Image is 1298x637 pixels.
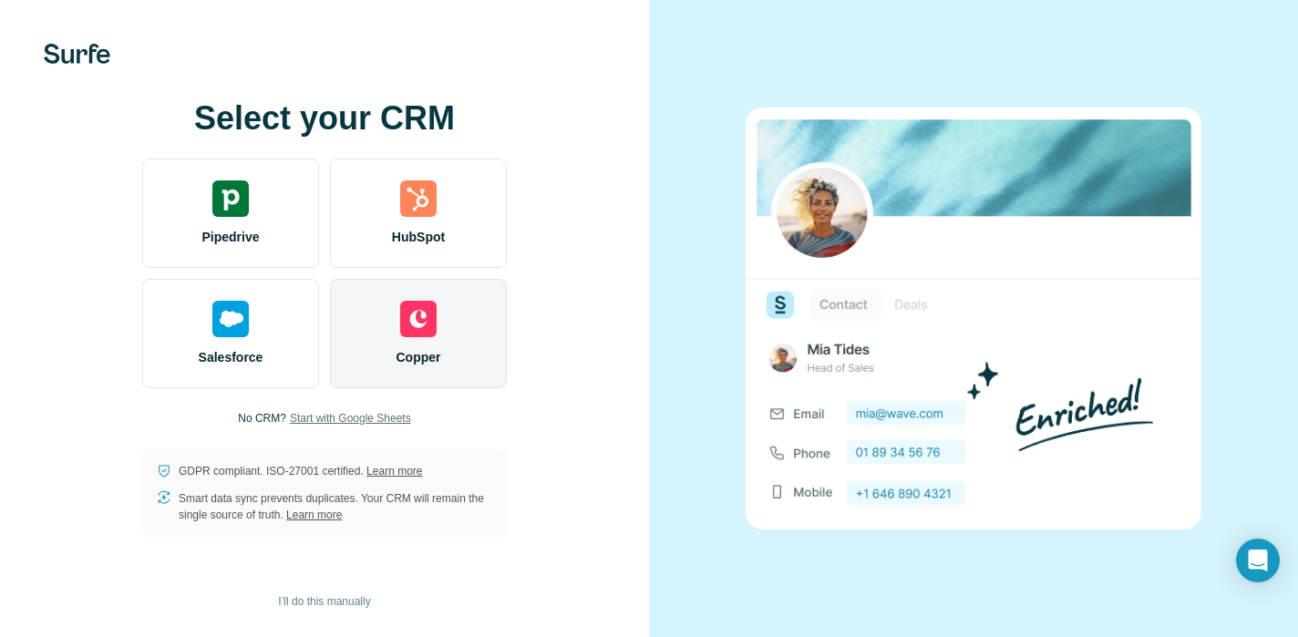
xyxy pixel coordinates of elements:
[278,593,370,610] span: I’ll do this manually
[392,228,445,246] span: HubSpot
[1236,539,1280,582] div: Open Intercom Messenger
[400,180,437,217] img: hubspot's logo
[201,228,259,246] span: Pipedrive
[746,108,1201,529] img: none image
[212,301,249,337] img: salesforce's logo
[179,463,422,479] p: GDPR compliant. ISO-27001 certified.
[366,465,422,478] a: Learn more
[199,348,263,366] span: Salesforce
[290,410,411,426] button: Start with Google Sheets
[400,301,437,337] img: copper's logo
[265,588,383,615] button: I’ll do this manually
[179,490,492,523] p: Smart data sync prevents duplicates. Your CRM will remain the single source of truth.
[142,100,507,137] h1: Select your CRM
[238,410,286,426] p: No CRM?
[44,44,110,64] img: Surfe's logo
[212,180,249,217] img: pipedrive's logo
[397,348,441,366] span: Copper
[286,509,342,521] a: Learn more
